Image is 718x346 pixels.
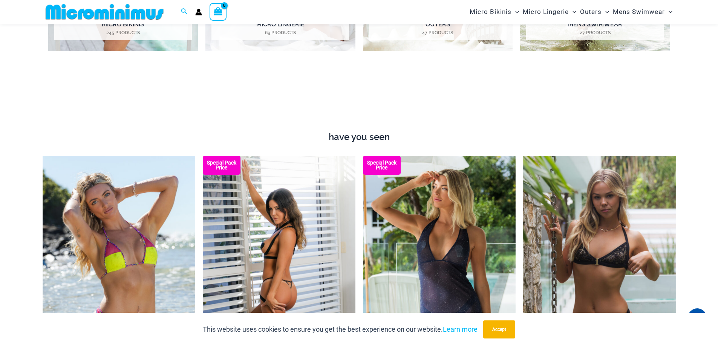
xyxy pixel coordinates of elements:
[211,29,349,36] mark: 69 Products
[569,2,576,21] span: Menu Toggle
[602,2,609,21] span: Menu Toggle
[211,17,349,40] h2: Micro Lingerie
[43,132,676,143] h4: have you seen
[470,2,511,21] span: Micro Bikinis
[468,2,521,21] a: Micro BikinisMenu ToggleMenu Toggle
[203,324,478,335] p: This website uses cookies to ensure you get the best experience on our website.
[523,2,569,21] span: Micro Lingerie
[210,3,227,20] a: View Shopping Cart, empty
[203,160,240,170] b: Special Pack Price
[526,29,664,36] mark: 27 Products
[443,325,478,333] a: Learn more
[613,2,665,21] span: Mens Swimwear
[580,2,602,21] span: Outers
[369,29,507,36] mark: 47 Products
[578,2,611,21] a: OutersMenu ToggleMenu Toggle
[54,17,192,40] h2: Micro Bikinis
[181,7,188,17] a: Search icon link
[526,17,664,40] h2: Mens Swimwear
[665,2,672,21] span: Menu Toggle
[611,2,674,21] a: Mens SwimwearMenu ToggleMenu Toggle
[467,1,676,23] nav: Site Navigation
[195,9,202,15] a: Account icon link
[48,71,670,128] iframe: TrustedSite Certified
[54,29,192,36] mark: 245 Products
[363,160,401,170] b: Special Pack Price
[511,2,519,21] span: Menu Toggle
[483,320,515,338] button: Accept
[43,3,167,20] img: MM SHOP LOGO FLAT
[521,2,578,21] a: Micro LingerieMenu ToggleMenu Toggle
[369,17,507,40] h2: Outers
